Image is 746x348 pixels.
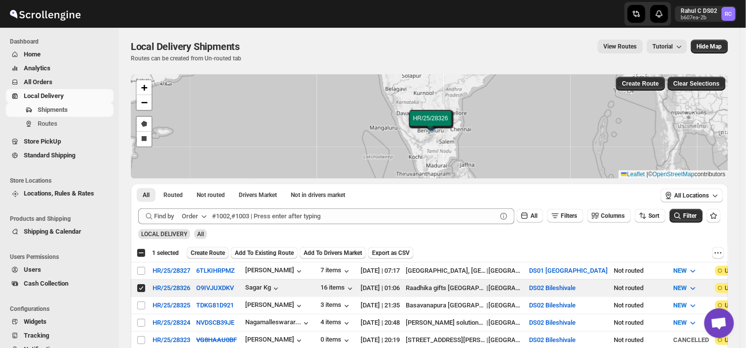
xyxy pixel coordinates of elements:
span: All [531,212,537,219]
div: Not routed [614,266,668,276]
button: Sagar Kg [245,284,281,294]
div: HR/25/28327 [153,267,190,274]
button: Filter [670,209,703,223]
a: Zoom in [137,80,152,95]
a: Leaflet [621,171,645,178]
button: Analytics [6,61,113,75]
div: Raadhika gifts [GEOGRAPHIC_DATA] 2nd Cross Santhusapet Chickpet [406,283,486,293]
button: 3 items [321,301,352,311]
button: 0 items [321,336,352,346]
span: | [647,171,648,178]
span: Analytics [24,64,51,72]
button: DS01 [GEOGRAPHIC_DATA] [530,267,608,274]
span: Local Delivery Shipments [131,41,240,52]
button: 7 items [321,266,352,276]
span: Locations, Rules & Rates [24,190,94,197]
span: Shipping & Calendar [24,228,81,235]
div: Nagamalleswarar... [245,318,301,326]
div: [GEOGRAPHIC_DATA] [488,335,523,345]
img: Marker [423,119,438,130]
button: More actions [712,247,724,259]
div: HR/25/28325 [153,301,190,309]
button: Shipments [6,103,113,117]
button: NEW [668,280,704,296]
button: User menu [675,6,737,22]
img: Marker [425,120,439,131]
div: | [406,266,524,276]
button: NEW [668,298,704,313]
span: Products and Shipping [10,215,114,223]
button: Add To Drivers Market [300,247,366,259]
span: Tutorial [653,43,673,50]
img: Marker [424,120,439,131]
span: + [141,81,148,94]
div: 16 items [321,284,355,294]
s: VG8HAAU0BF [196,336,237,344]
span: Home [24,50,41,58]
span: NEW [674,319,687,326]
span: − [141,96,148,108]
span: NEW [674,284,687,292]
a: OpenStreetMap [653,171,695,178]
input: #1002,#1003 | Press enter after typing [212,208,497,224]
img: Marker [425,118,439,129]
text: RC [725,11,732,17]
div: [STREET_ADDRESS][PERSON_NAME] [406,335,486,345]
button: Routes [6,117,113,131]
div: Order [182,211,198,221]
span: All [143,191,150,199]
span: All Orders [24,78,53,86]
button: Routed [158,188,189,202]
span: Widgets [24,318,47,325]
p: b607ea-2b [681,15,718,21]
span: All [197,231,204,238]
button: HR/25/28326 [153,284,190,292]
button: All [137,188,156,202]
button: Sort [635,209,666,223]
button: HR/25/28323 [153,336,190,344]
button: Map action label [691,40,728,53]
div: Open chat [704,308,734,338]
span: Filter [684,212,697,219]
div: Basavanapura [GEOGRAPHIC_DATA] [406,300,486,310]
button: TDKG81D921 [196,301,234,309]
button: DS02 Bileshivale [530,284,576,292]
button: Shipping & Calendar [6,225,113,239]
button: 6TLKIHRPMZ [196,267,235,274]
span: Filters [561,212,578,219]
span: Not in drivers market [291,191,345,199]
span: Export as CSV [372,249,410,257]
span: Shipments [38,106,68,113]
button: Export as CSV [368,247,414,259]
button: NVDSCB39JE [196,319,234,326]
div: [GEOGRAPHIC_DATA] [488,300,523,310]
span: Clear Selections [674,80,720,88]
p: Rahul C DS02 [681,7,718,15]
span: Add To Drivers Market [304,249,362,257]
button: Locations, Rules & Rates [6,187,113,200]
span: LOCAL DELIVERY [141,231,187,238]
span: Store PickUp [24,138,61,145]
button: [PERSON_NAME] [245,336,304,346]
div: Not routed [614,283,668,293]
div: [GEOGRAPHIC_DATA], [GEOGRAPHIC_DATA] [406,266,486,276]
span: Rahul C DS02 [722,7,736,21]
div: [DATE] | 01:06 [361,283,400,293]
button: NEW [668,315,704,331]
span: Store Locations [10,177,114,185]
span: 1 selected [152,249,179,257]
div: [PERSON_NAME] solutions [GEOGRAPHIC_DATA] - [GEOGRAPHIC_DATA] [406,318,486,328]
button: Columns [587,209,631,223]
span: Hide Map [697,43,722,50]
div: HR/25/28324 [153,319,190,326]
button: Add To Existing Route [231,247,298,259]
span: Routes [38,120,57,127]
img: ScrollEngine [8,1,82,26]
button: Tracking [6,329,113,343]
span: View Routes [604,43,637,50]
button: All Orders [6,75,113,89]
span: NEW [674,301,687,309]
